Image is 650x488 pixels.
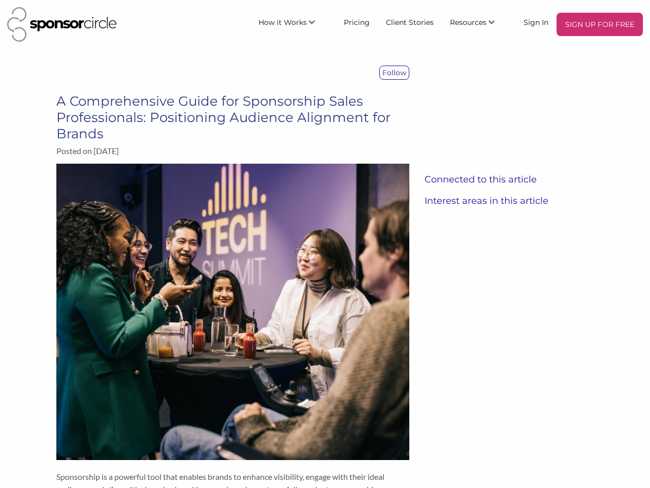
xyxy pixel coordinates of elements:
a: Pricing [336,13,378,31]
a: Client Stories [378,13,442,31]
h3: Connected to this article [425,174,594,185]
span: How it Works [258,18,307,27]
span: Resources [450,18,486,27]
img: Sponsor Circle Logo [7,7,117,42]
img: imkudc6jarsdhaqnbbwc.png [56,164,409,460]
a: Sign In [515,13,557,31]
h3: A Comprehensive Guide for Sponsorship Sales Professionals: Positioning Audience Alignment for Brands [56,93,409,142]
p: SIGN UP FOR FREE [561,17,639,32]
li: Resources [442,13,515,36]
p: Posted on [DATE] [56,146,409,156]
p: Follow [380,66,409,79]
h3: Interest areas in this article [425,195,594,206]
li: How it Works [250,13,336,36]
